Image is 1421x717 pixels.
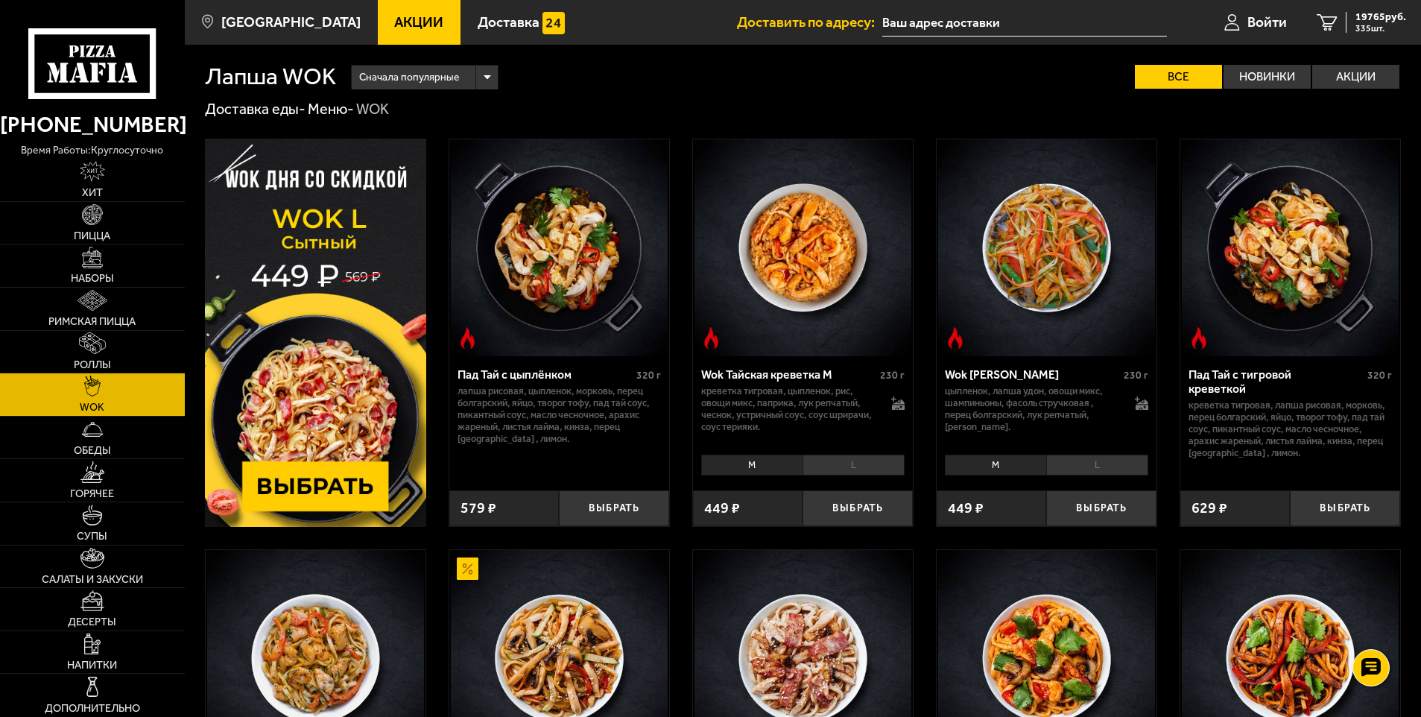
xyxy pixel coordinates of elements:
[221,15,361,29] span: [GEOGRAPHIC_DATA]
[880,369,905,382] span: 230 г
[77,531,107,542] span: Супы
[461,501,496,516] span: 579 ₽
[1312,65,1399,89] label: Акции
[205,65,336,89] h1: Лапша WOK
[451,139,668,356] img: Пад Тай с цыплёнком
[693,139,913,356] a: Острое блюдоWok Тайская креветка M
[945,385,1121,433] p: цыпленок, лапша удон, овощи микс, шампиньоны, фасоль стручковая , перец болгарский, лук репчатый,...
[478,15,539,29] span: Доставка
[394,15,443,29] span: Акции
[1180,139,1400,356] a: Острое блюдоПад Тай с тигровой креветкой
[700,327,723,350] img: Острое блюдо
[359,63,459,92] span: Сначала популярные
[701,367,876,382] div: Wok Тайская креветка M
[42,575,143,585] span: Салаты и закуски
[938,139,1155,356] img: Wok Карри М
[1191,501,1227,516] span: 629 ₽
[1224,65,1311,89] label: Новинки
[1189,399,1392,458] p: креветка тигровая, лапша рисовая, морковь, перец болгарский, яйцо, творог тофу, пад тай соус, пик...
[945,455,1046,476] li: M
[937,139,1156,356] a: Острое блюдоWok Карри М
[1135,65,1222,89] label: Все
[458,367,633,382] div: Пад Тай с цыплёнком
[1046,455,1148,476] li: L
[68,617,116,628] span: Десерты
[458,385,661,444] p: лапша рисовая, цыпленок, морковь, перец болгарский, яйцо, творог тофу, пад тай соус, пикантный со...
[1367,369,1392,382] span: 320 г
[542,12,565,34] img: 15daf4d41897b9f0e9f617042186c801.svg
[701,455,803,476] li: M
[67,660,117,671] span: Напитки
[701,385,877,433] p: креветка тигровая, цыпленок, рис, овощи микс, паприка, лук репчатый, чеснок, устричный соус, соус...
[636,369,661,382] span: 320 г
[48,317,136,327] span: Римская пицца
[70,489,114,499] span: Горячее
[74,360,111,370] span: Роллы
[45,704,140,714] span: Дополнительно
[449,139,669,356] a: Острое блюдоПад Тай с цыплёнком
[80,402,104,413] span: WOK
[74,446,111,456] span: Обеды
[1247,15,1287,29] span: Войти
[1188,327,1210,350] img: Острое блюдо
[948,501,984,516] span: 449 ₽
[356,100,389,119] div: WOK
[704,501,740,516] span: 449 ₽
[457,327,479,350] img: Острое блюдо
[944,327,966,350] img: Острое блюдо
[205,100,306,118] a: Доставка еды-
[694,139,911,356] img: Wok Тайская креветка M
[559,490,669,527] button: Выбрать
[945,367,1120,382] div: Wok [PERSON_NAME]
[1290,490,1400,527] button: Выбрать
[308,100,354,118] a: Меню-
[1124,369,1148,382] span: 230 г
[74,231,110,241] span: Пицца
[1182,139,1399,356] img: Пад Тай с тигровой креветкой
[737,15,882,29] span: Доставить по адресу:
[803,490,913,527] button: Выбрать
[882,9,1166,37] input: Ваш адрес доставки
[1046,490,1156,527] button: Выбрать
[71,274,114,284] span: Наборы
[1189,367,1364,396] div: Пад Тай с тигровой креветкой
[1355,24,1406,33] span: 335 шт.
[1355,12,1406,22] span: 19765 руб.
[803,455,905,476] li: L
[82,188,103,198] span: Хит
[457,558,479,580] img: Акционный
